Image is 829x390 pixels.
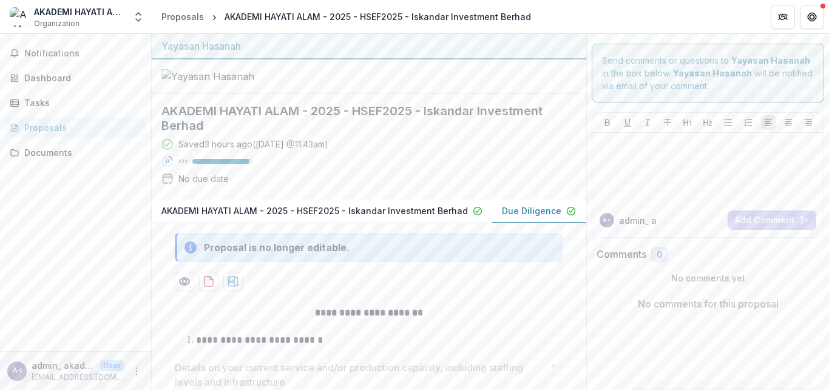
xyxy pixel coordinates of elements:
[24,146,137,159] div: Documents
[5,68,146,88] a: Dashboard
[673,68,752,78] strong: Yayasan Hasanah
[728,210,816,230] button: Add Comment
[161,10,204,23] div: Proposals
[175,360,546,389] p: Details on your current service and/or production capacity, including staffing levels and infrast...
[761,115,776,130] button: Align Left
[731,55,810,66] strong: Yayasan Hasanah
[199,272,218,291] button: download-proposal
[657,250,662,260] span: 0
[161,39,577,53] div: Yayasan Hasanah
[603,217,611,223] div: admin_ akademihayatialam <akademihayatialamadmn@gmail.com>
[592,44,824,103] div: Send comments or questions to in the box below. will be notified via email of your comment.
[24,72,137,84] div: Dashboard
[161,104,557,133] h2: AKADEMI HAYATI ALAM - 2025 - HSEF2025 - Iskandar Investment Berhad
[619,214,657,227] p: admin_ a
[24,96,137,109] div: Tasks
[161,204,468,217] p: AKADEMI HAYATI ALAM - 2025 - HSEF2025 - Iskandar Investment Berhad
[801,115,816,130] button: Align Right
[34,5,125,18] div: AKADEMI HAYATI ALAM
[771,5,795,29] button: Partners
[597,249,646,260] h2: Comments
[157,8,536,25] nav: breadcrumb
[502,204,561,217] p: Due Diligence
[24,49,141,59] span: Notifications
[157,8,209,25] a: Proposals
[225,10,531,23] div: AKADEMI HAYATI ALAM - 2025 - HSEF2025 - Iskandar Investment Berhad
[781,115,796,130] button: Align Center
[130,5,147,29] button: Open entity switcher
[620,115,635,130] button: Underline
[5,143,146,163] a: Documents
[178,157,188,166] p: 93 %
[32,359,95,372] p: admin_ akademihayatialam <[EMAIL_ADDRESS][DOMAIN_NAME]>
[32,372,124,383] p: [EMAIL_ADDRESS][DOMAIN_NAME]
[680,115,695,130] button: Heading 1
[721,115,736,130] button: Bullet List
[161,69,283,84] img: Yayasan Hasanah
[5,118,146,138] a: Proposals
[741,115,756,130] button: Ordered List
[638,297,779,311] p: No comments for this proposal
[10,7,29,27] img: AKADEMI HAYATI ALAM
[660,115,675,130] button: Strike
[129,364,144,378] button: More
[640,115,655,130] button: Italicize
[597,272,819,284] p: No comments yet
[223,272,243,291] button: download-proposal
[5,93,146,113] a: Tasks
[24,121,137,134] div: Proposals
[800,5,824,29] button: Get Help
[100,360,124,371] p: User
[34,18,80,29] span: Organization
[175,272,194,291] button: Preview 3f427173-e278-4f5d-ac97-5c4a69f97679-1.pdf
[178,172,229,185] div: No due date
[178,138,328,150] div: Saved 3 hours ago ( [DATE] @ 11:43am )
[5,44,146,63] button: Notifications
[700,115,715,130] button: Heading 2
[204,240,350,255] div: Proposal is no longer editable.
[12,367,22,375] div: admin_ akademihayatialam <akademihayatialamadmn@gmail.com>
[600,115,615,130] button: Bold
